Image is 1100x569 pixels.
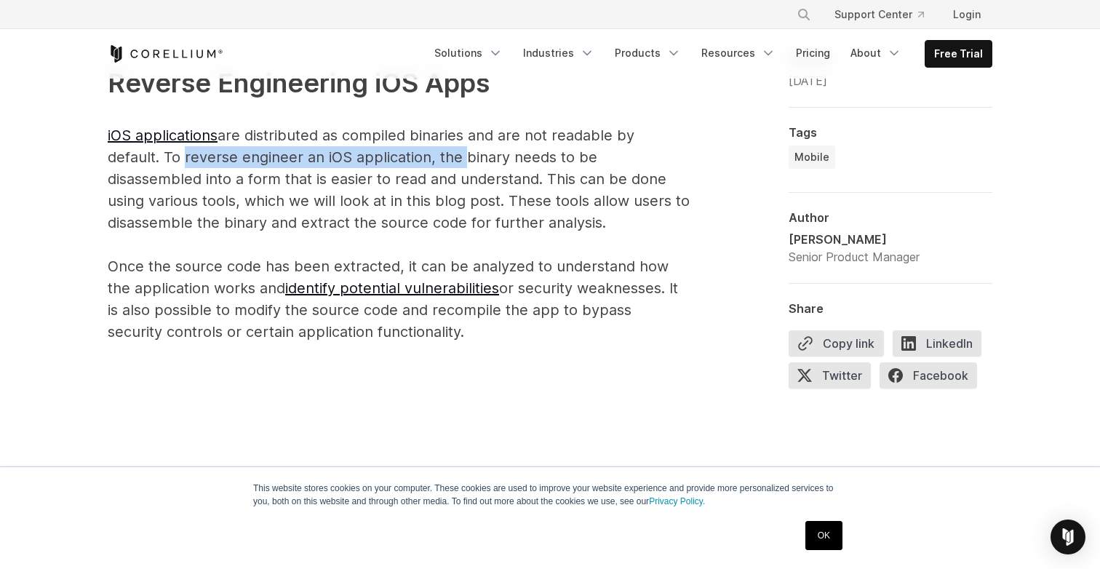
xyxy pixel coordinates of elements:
[842,40,910,66] a: About
[893,330,981,357] span: LinkedIn
[805,521,842,550] a: OK
[787,40,839,66] a: Pricing
[253,482,847,508] p: This website stores cookies on your computer. These cookies are used to improve your website expe...
[789,248,920,266] div: Senior Product Manager
[779,1,992,28] div: Navigation Menu
[108,45,223,63] a: Corellium Home
[791,1,817,28] button: Search
[789,210,992,225] div: Author
[789,362,880,394] a: Twitter
[789,330,884,357] button: Copy link
[789,125,992,140] div: Tags
[108,67,490,99] span: Reverse Engineering iOS Apps
[880,362,986,394] a: Facebook
[789,73,827,88] span: [DATE]
[794,150,829,164] span: Mobile
[108,63,690,343] p: are distributed as compiled binaries and are not readable by default. To reverse engineer an iOS ...
[941,1,992,28] a: Login
[649,496,705,506] a: Privacy Policy.
[285,279,499,297] a: identify potential vulnerabilities
[693,40,784,66] a: Resources
[880,362,977,389] span: Facebook
[789,362,871,389] span: Twitter
[1051,520,1085,554] div: Open Intercom Messenger
[893,330,990,362] a: LinkedIn
[789,146,835,169] a: Mobile
[426,40,511,66] a: Solutions
[789,301,992,316] div: Share
[823,1,936,28] a: Support Center
[108,127,218,144] a: iOS applications
[514,40,603,66] a: Industries
[426,40,992,68] div: Navigation Menu
[925,41,992,67] a: Free Trial
[789,231,920,248] div: [PERSON_NAME]
[606,40,690,66] a: Products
